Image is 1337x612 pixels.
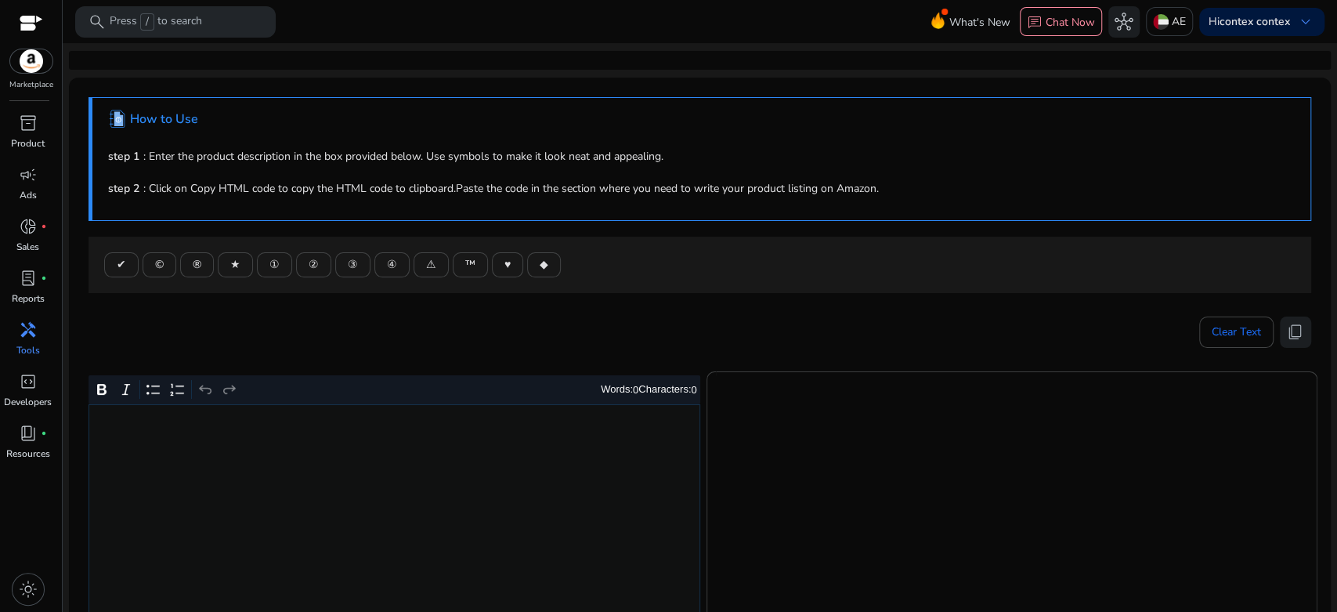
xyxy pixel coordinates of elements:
[1220,14,1290,29] b: contex contex
[16,240,39,254] p: Sales
[117,256,126,273] span: ✔
[19,320,38,339] span: handyman
[110,13,202,31] p: Press to search
[180,252,214,277] button: ®
[633,384,638,396] label: 0
[108,181,139,196] b: step 2
[504,256,511,273] span: ♥
[309,256,319,273] span: ②
[19,217,38,236] span: donut_small
[9,79,53,91] p: Marketplace
[88,13,107,31] span: search
[414,252,449,277] button: ⚠
[1115,13,1133,31] span: hub
[140,13,154,31] span: /
[1020,7,1102,37] button: chatChat Now
[6,447,50,461] p: Resources
[41,430,47,436] span: fiber_manual_record
[104,252,139,277] button: ✔
[527,252,561,277] button: ◆
[20,188,37,202] p: Ads
[89,375,700,405] div: Editor toolbar
[4,395,52,409] p: Developers
[41,275,47,281] span: fiber_manual_record
[108,180,1295,197] p: : Click on Copy HTML code to copy the HTML code to clipboard.Paste the code in the section where ...
[12,292,45,306] p: Reports
[1046,15,1095,30] p: Chat Now
[1199,317,1274,348] button: Clear Text
[230,256,240,273] span: ★
[691,384,696,396] label: 0
[465,256,475,273] span: ™
[130,112,198,127] h4: How to Use
[41,223,47,230] span: fiber_manual_record
[1027,15,1042,31] span: chat
[11,136,45,150] p: Product
[10,49,52,73] img: amazon.svg
[257,252,292,277] button: ①
[269,256,280,273] span: ①
[19,114,38,132] span: inventory_2
[218,252,253,277] button: ★
[193,256,201,273] span: ®
[143,252,176,277] button: ©
[1296,13,1315,31] span: keyboard_arrow_down
[426,256,436,273] span: ⚠
[601,380,697,400] div: Words: Characters:
[296,252,331,277] button: ②
[335,252,370,277] button: ③
[387,256,397,273] span: ④
[19,372,38,391] span: code_blocks
[155,256,164,273] span: ©
[949,9,1010,36] span: What's New
[1108,6,1140,38] button: hub
[374,252,410,277] button: ④
[19,269,38,288] span: lab_profile
[19,424,38,443] span: book_4
[348,256,358,273] span: ③
[19,165,38,184] span: campaign
[540,256,548,273] span: ◆
[1172,8,1186,35] p: AE
[492,252,523,277] button: ♥
[453,252,488,277] button: ™
[108,149,139,164] b: step 1
[16,343,40,357] p: Tools
[1209,16,1290,27] p: Hi
[108,148,1295,165] p: : Enter the product description in the box provided below. Use symbols to make it look neat and a...
[1212,317,1261,348] span: Clear Text
[19,580,38,599] span: light_mode
[1153,14,1169,30] img: ae.svg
